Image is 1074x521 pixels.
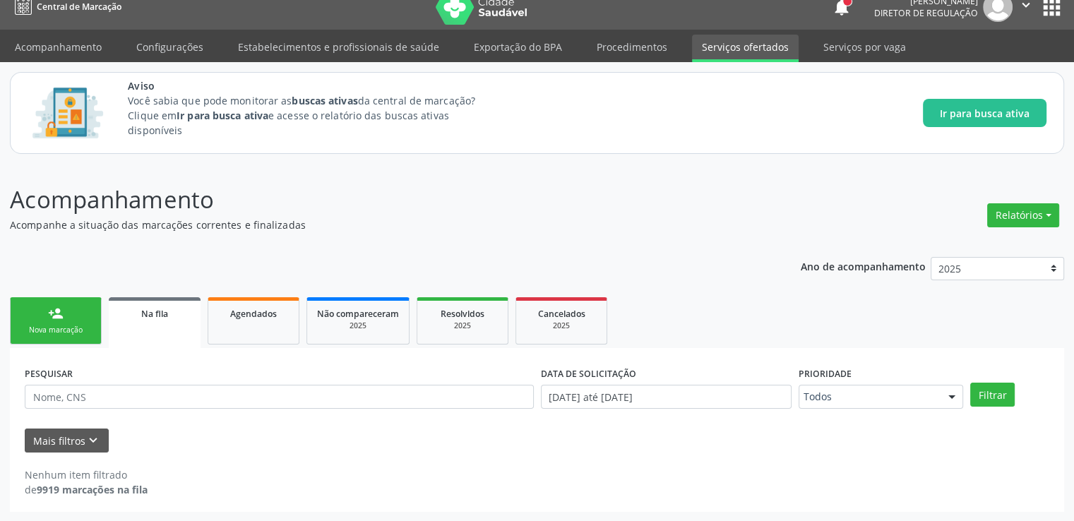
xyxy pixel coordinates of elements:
div: Nova marcação [20,325,91,335]
a: Serviços por vaga [813,35,916,59]
a: Configurações [126,35,213,59]
button: Ir para busca ativa [923,99,1046,127]
span: Ir para busca ativa [940,106,1030,121]
div: 2025 [427,321,498,331]
button: Mais filtroskeyboard_arrow_down [25,429,109,453]
div: Nenhum item filtrado [25,467,148,482]
a: Serviços ofertados [692,35,799,62]
p: Ano de acompanhamento [801,257,926,275]
a: Estabelecimentos e profissionais de saúde [228,35,449,59]
label: DATA DE SOLICITAÇÃO [541,363,636,385]
input: Selecione um intervalo [541,385,792,409]
strong: 9919 marcações na fila [37,483,148,496]
label: PESQUISAR [25,363,73,385]
span: Aviso [128,78,501,93]
p: Você sabia que pode monitorar as da central de marcação? Clique em e acesse o relatório das busca... [128,93,501,138]
button: Relatórios [987,203,1059,227]
p: Acompanhe a situação das marcações correntes e finalizadas [10,217,748,232]
img: Imagem de CalloutCard [28,81,108,145]
span: Não compareceram [317,308,399,320]
span: Na fila [141,308,168,320]
button: Filtrar [970,383,1015,407]
strong: Ir para busca ativa [177,109,268,122]
a: Acompanhamento [5,35,112,59]
div: 2025 [317,321,399,331]
span: Central de Marcação [37,1,121,13]
label: Prioridade [799,363,852,385]
a: Procedimentos [587,35,677,59]
span: Diretor de regulação [874,7,978,19]
a: Exportação do BPA [464,35,572,59]
div: person_add [48,306,64,321]
div: de [25,482,148,497]
span: Todos [804,390,935,404]
input: Nome, CNS [25,385,534,409]
div: 2025 [526,321,597,331]
span: Agendados [230,308,277,320]
p: Acompanhamento [10,182,748,217]
strong: buscas ativas [292,94,357,107]
span: Resolvidos [441,308,484,320]
span: Cancelados [538,308,585,320]
i: keyboard_arrow_down [85,433,101,448]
